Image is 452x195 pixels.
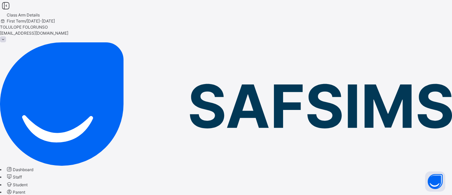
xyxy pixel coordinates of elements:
[13,190,25,195] span: Parent
[6,190,25,195] a: Parent
[6,182,28,187] a: Student
[13,167,33,172] span: Dashboard
[13,182,28,187] span: Student
[13,174,22,180] span: Staff
[7,12,40,17] span: Class Arm Details
[6,174,22,180] a: Staff
[6,167,33,172] a: Dashboard
[425,171,445,192] button: Open asap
